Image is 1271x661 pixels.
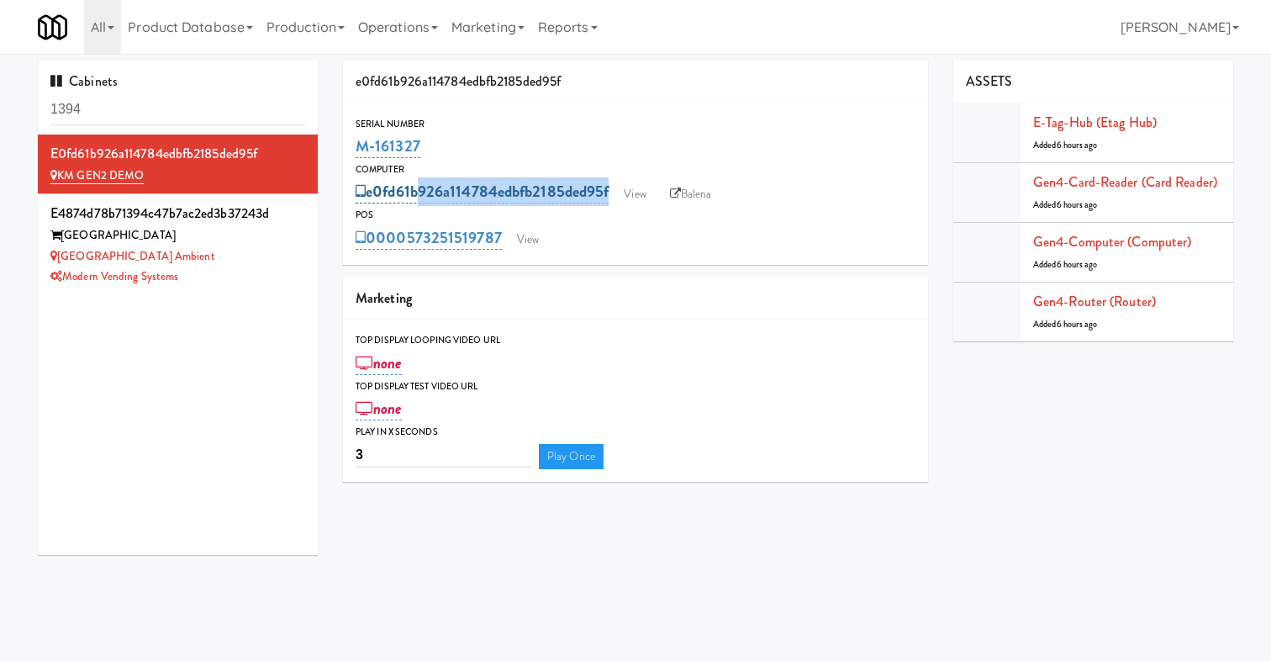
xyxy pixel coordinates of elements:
[1057,318,1098,330] span: 6 hours ago
[356,180,609,204] a: e0fd61b926a114784edbfb2185ded95f
[1033,113,1157,132] a: E-tag-hub (Etag Hub)
[1033,318,1098,330] span: Added
[356,207,915,224] div: POS
[356,161,915,178] div: Computer
[966,71,1013,91] span: ASSETS
[356,288,412,308] span: Marketing
[1057,198,1098,211] span: 6 hours ago
[50,167,144,184] a: KM GEN2 DEMO
[50,201,305,226] div: e4874d78b71394c47b7ac2ed3b37243d
[356,378,915,395] div: Top Display Test Video Url
[356,397,402,420] a: none
[1057,139,1098,151] span: 6 hours ago
[356,116,915,133] div: Serial Number
[509,227,547,252] a: View
[38,13,67,42] img: Micromart
[615,182,654,207] a: View
[50,94,305,125] input: Search cabinets
[343,61,928,103] div: e0fd61b926a114784edbfb2185ded95f
[1033,139,1098,151] span: Added
[356,332,915,349] div: Top Display Looping Video Url
[1033,198,1098,211] span: Added
[50,248,215,264] a: [GEOGRAPHIC_DATA] Ambient
[356,135,420,158] a: M-161327
[356,352,402,375] a: none
[356,226,502,250] a: 0000573251519787
[38,194,318,294] li: e4874d78b71394c47b7ac2ed3b37243d[GEOGRAPHIC_DATA] [GEOGRAPHIC_DATA] AmbientModern Vending Systems
[50,141,305,167] div: e0fd61b926a114784edbfb2185ded95f
[38,135,318,194] li: e0fd61b926a114784edbfb2185ded95f KM GEN2 DEMO
[356,424,915,441] div: Play in X seconds
[1033,172,1217,192] a: Gen4-card-reader (Card Reader)
[1057,258,1098,271] span: 6 hours ago
[662,182,720,207] a: Balena
[1033,232,1191,251] a: Gen4-computer (Computer)
[50,268,178,284] a: Modern Vending Systems
[50,71,118,91] span: Cabinets
[539,444,604,469] a: Play Once
[1033,292,1156,311] a: Gen4-router (Router)
[1033,258,1098,271] span: Added
[50,225,305,246] div: [GEOGRAPHIC_DATA]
